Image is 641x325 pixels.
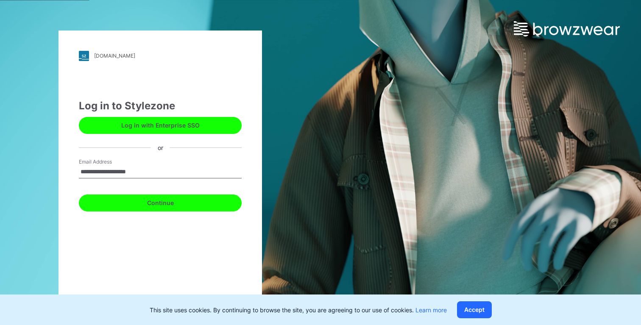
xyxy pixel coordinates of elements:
[514,21,620,36] img: browzwear-logo.e42bd6dac1945053ebaf764b6aa21510.svg
[79,158,138,166] label: Email Address
[79,51,89,61] img: stylezone-logo.562084cfcfab977791bfbf7441f1a819.svg
[150,306,447,314] p: This site uses cookies. By continuing to browse the site, you are agreeing to our use of cookies.
[415,306,447,314] a: Learn more
[79,117,242,134] button: Log in with Enterprise SSO
[151,143,170,152] div: or
[94,53,135,59] div: [DOMAIN_NAME]
[457,301,492,318] button: Accept
[79,51,242,61] a: [DOMAIN_NAME]
[79,98,242,114] div: Log in to Stylezone
[79,194,242,211] button: Continue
